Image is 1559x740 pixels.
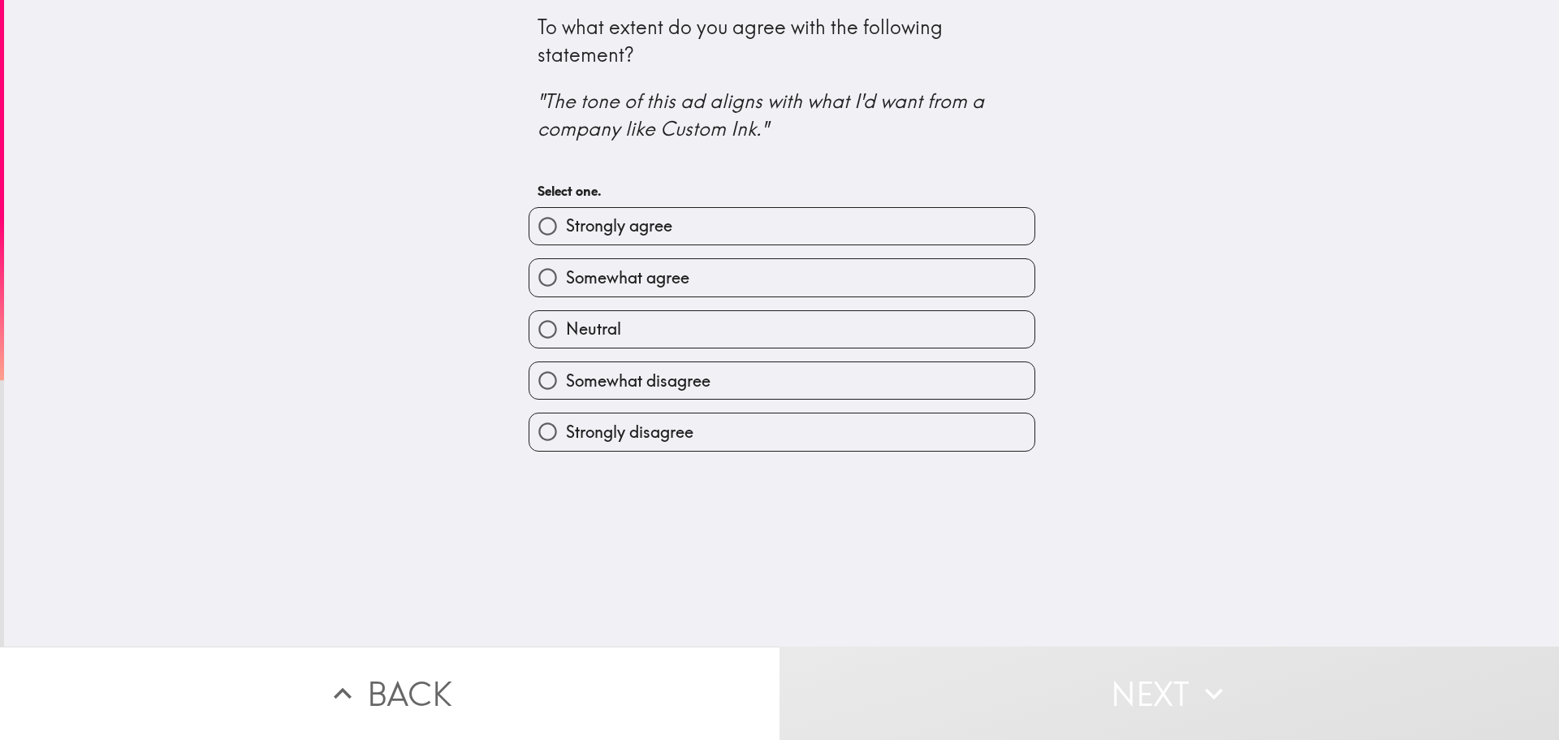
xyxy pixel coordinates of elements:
i: "The tone of this ad aligns with what I'd want from a company like Custom Ink." [538,89,989,141]
span: Strongly agree [566,214,672,237]
button: Neutral [529,311,1034,348]
button: Strongly agree [529,208,1034,245]
span: Somewhat agree [566,266,689,289]
span: Strongly disagree [566,421,693,444]
span: Neutral [566,318,621,340]
button: Next [779,647,1559,740]
h6: Select one. [538,182,1026,200]
button: Strongly disagree [529,413,1034,450]
button: Somewhat disagree [529,362,1034,399]
span: Somewhat disagree [566,370,710,392]
div: To what extent do you agree with the following statement? [538,14,1026,142]
button: Somewhat agree [529,259,1034,296]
